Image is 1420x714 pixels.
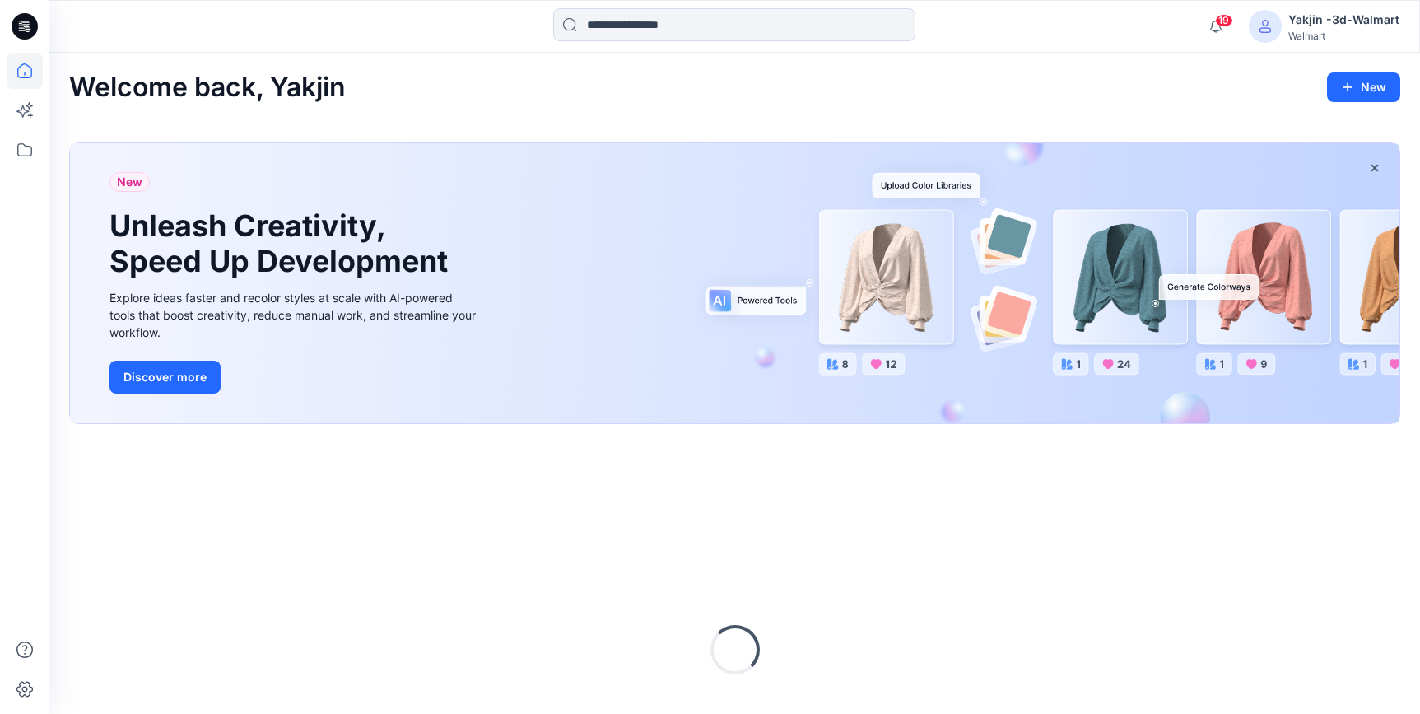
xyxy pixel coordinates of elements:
[1288,10,1399,30] div: Yakjin -3d-Walmart
[1259,20,1272,33] svg: avatar
[117,172,142,192] span: New
[109,361,221,394] button: Discover more
[109,208,455,279] h1: Unleash Creativity, Speed Up Development
[1327,72,1400,102] button: New
[109,289,480,341] div: Explore ideas faster and recolor styles at scale with AI-powered tools that boost creativity, red...
[69,72,346,103] h2: Welcome back, Yakjin
[1288,30,1399,42] div: Walmart
[1215,14,1233,27] span: 19
[109,361,480,394] a: Discover more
